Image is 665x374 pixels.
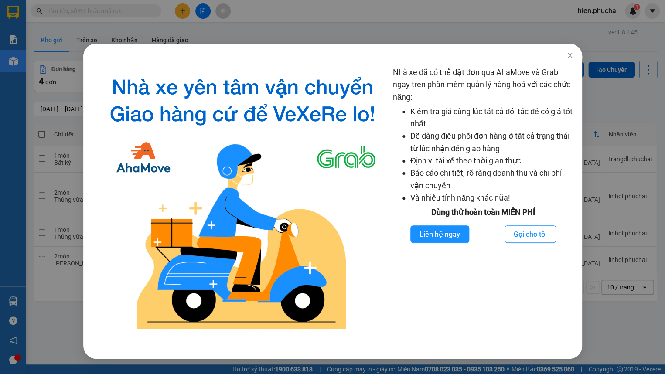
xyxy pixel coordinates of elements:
button: Gọi cho tôi [504,225,556,243]
li: Dễ dàng điều phối đơn hàng ở tất cả trạng thái từ lúc nhận đến giao hàng [410,130,573,155]
span: Gọi cho tôi [513,229,546,240]
span: Liên hệ ngay [419,229,460,240]
div: Nhà xe đã có thể đặt đơn qua AhaMove và Grab ngay trên phần mềm quản lý hàng hoá với các chức năng: [392,66,573,337]
img: logo [99,66,386,337]
div: Dùng thử hoàn toàn MIỄN PHÍ [392,206,573,218]
li: Báo cáo chi tiết, rõ ràng doanh thu và chi phí vận chuyển [410,167,573,192]
button: Close [557,44,582,68]
button: Liên hệ ngay [410,225,469,243]
span: close [566,52,573,59]
li: Và nhiều tính năng khác nữa! [410,192,573,204]
li: Kiểm tra giá cùng lúc tất cả đối tác để có giá tốt nhất [410,105,573,130]
li: Định vị tài xế theo thời gian thực [410,155,573,167]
